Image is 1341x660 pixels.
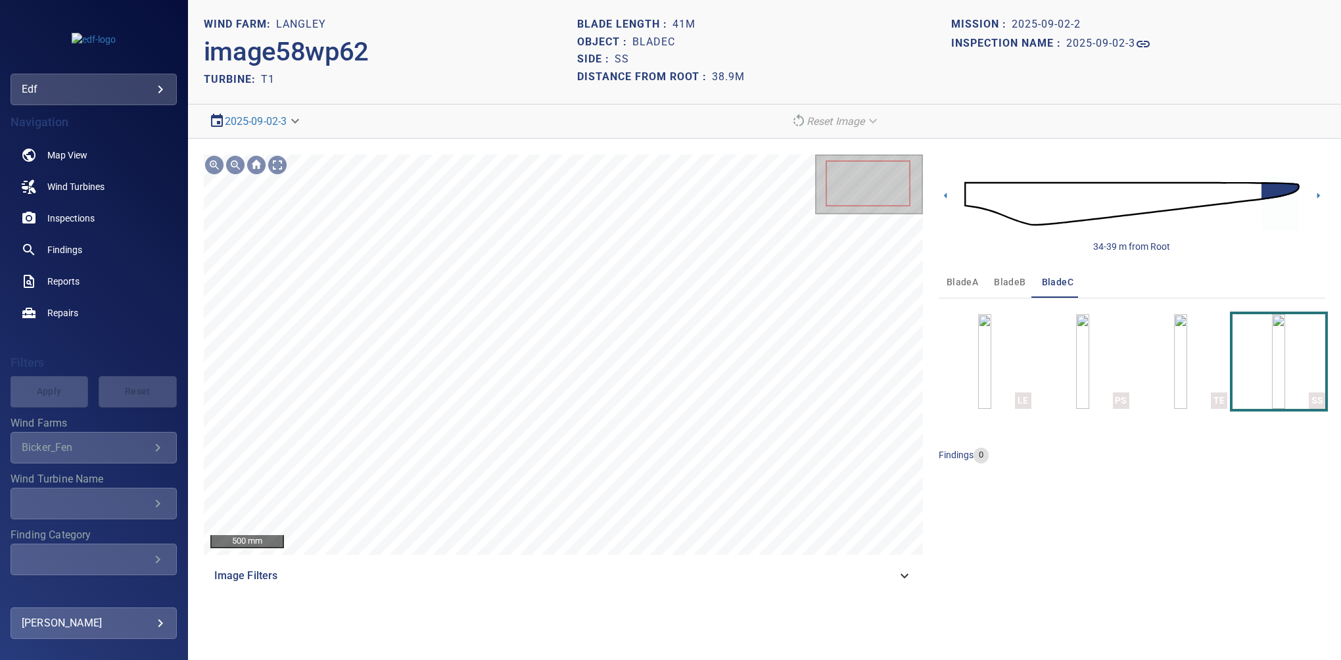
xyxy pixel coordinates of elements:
[214,568,897,584] span: Image Filters
[951,18,1012,31] h1: Mission :
[11,202,177,234] a: inspections noActive
[807,115,865,128] em: Reset Image
[672,18,695,31] h1: 41m
[267,154,288,176] div: Toggle full page
[47,306,78,319] span: Repairs
[11,74,177,105] div: edf
[11,488,177,519] div: Wind Turbine Name
[11,171,177,202] a: windturbines noActive
[712,71,745,83] h1: 38.9m
[577,36,632,49] h1: Object :
[632,36,675,49] h1: bladeC
[11,116,177,129] h4: Navigation
[11,356,177,369] h4: Filters
[1211,392,1227,409] div: TE
[11,474,177,484] label: Wind Turbine Name
[1037,314,1129,409] button: PS
[204,18,276,31] h1: WIND FARM:
[11,266,177,297] a: reports noActive
[22,441,150,454] div: Bicker_Fen
[1066,37,1135,50] h1: 2025-09-02-3
[47,275,80,288] span: Reports
[47,212,95,225] span: Inspections
[1012,18,1081,31] h1: 2025-09-02-2
[974,449,989,461] span: 0
[22,79,166,100] div: edf
[204,36,369,68] h2: image58wp62
[947,274,978,291] span: bladeA
[246,154,267,176] div: Go home
[786,110,886,133] div: Reset Image
[204,154,225,176] div: Zoom in
[1174,314,1187,409] a: TE
[1093,240,1170,253] div: 34-39 m from Root
[47,243,82,256] span: Findings
[11,530,177,540] label: Finding Category
[994,274,1025,291] span: bladeB
[47,180,105,193] span: Wind Turbines
[11,544,177,575] div: Finding Category
[11,139,177,171] a: map noActive
[964,163,1300,244] img: d
[577,53,615,66] h1: Side :
[276,18,326,31] h1: Langley
[11,432,177,463] div: Wind Farms
[1066,36,1151,52] a: 2025-09-02-3
[1135,314,1227,409] button: TE
[939,314,1031,409] button: LE
[1113,392,1129,409] div: PS
[11,297,177,329] a: repairs noActive
[204,110,308,133] div: 2025-09-02-3
[72,33,116,46] img: edf-logo
[22,613,166,634] div: [PERSON_NAME]
[577,71,712,83] h1: Distance from root :
[1272,314,1285,409] a: SS
[939,449,974,460] span: findings
[1076,314,1089,409] a: PS
[1233,314,1325,409] button: SS
[225,154,246,176] div: Zoom out
[615,53,629,66] h1: SS
[261,73,275,85] h2: T1
[951,37,1066,50] h1: Inspection name :
[204,560,923,592] div: Image Filters
[1042,274,1073,291] span: bladeC
[978,314,991,409] a: LE
[11,586,177,596] label: Finding Type
[1015,392,1031,409] div: LE
[47,149,87,162] span: Map View
[577,18,672,31] h1: Blade length :
[204,73,261,85] h2: TURBINE:
[225,115,287,128] a: 2025-09-02-3
[1309,392,1325,409] div: SS
[11,234,177,266] a: findings noActive
[11,418,177,429] label: Wind Farms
